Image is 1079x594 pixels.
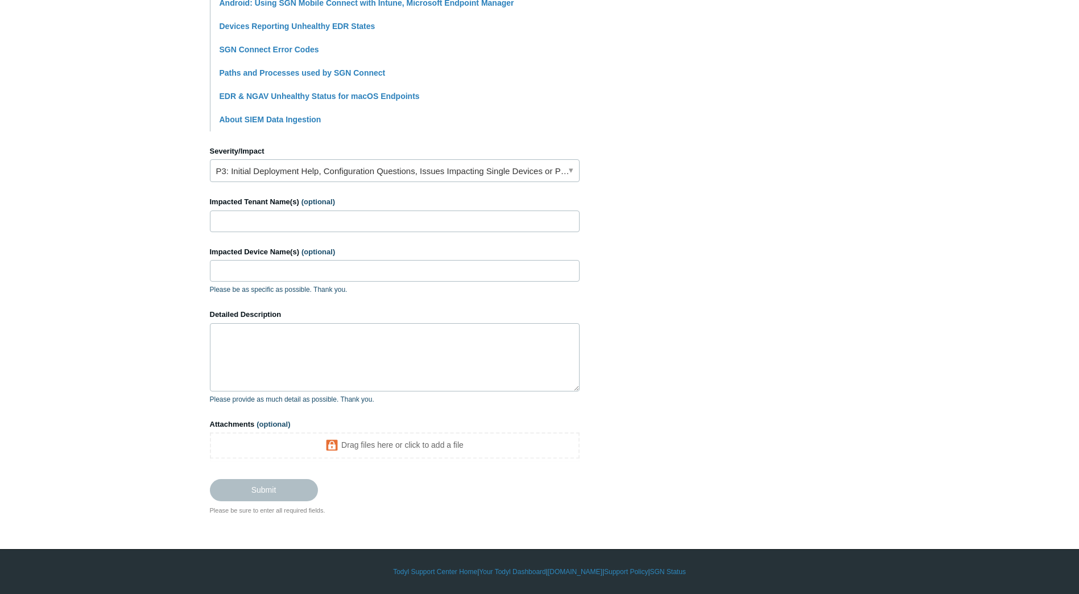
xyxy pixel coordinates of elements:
[604,567,648,577] a: Support Policy
[220,115,321,124] a: About SIEM Data Ingestion
[393,567,477,577] a: Todyl Support Center Home
[210,159,580,182] a: P3: Initial Deployment Help, Configuration Questions, Issues Impacting Single Devices or Past Out...
[210,146,580,157] label: Severity/Impact
[301,197,335,206] span: (optional)
[301,247,335,256] span: (optional)
[210,506,580,515] div: Please be sure to enter all required fields.
[210,246,580,258] label: Impacted Device Name(s)
[257,420,290,428] span: (optional)
[210,284,580,295] p: Please be as specific as possible. Thank you.
[210,309,580,320] label: Detailed Description
[210,419,580,430] label: Attachments
[220,45,319,54] a: SGN Connect Error Codes
[210,479,318,501] input: Submit
[220,22,375,31] a: Devices Reporting Unhealthy EDR States
[220,68,386,77] a: Paths and Processes used by SGN Connect
[210,196,580,208] label: Impacted Tenant Name(s)
[548,567,602,577] a: [DOMAIN_NAME]
[210,394,580,405] p: Please provide as much detail as possible. Thank you.
[220,92,420,101] a: EDR & NGAV Unhealthy Status for macOS Endpoints
[210,567,870,577] div: | | | |
[650,567,686,577] a: SGN Status
[479,567,545,577] a: Your Todyl Dashboard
